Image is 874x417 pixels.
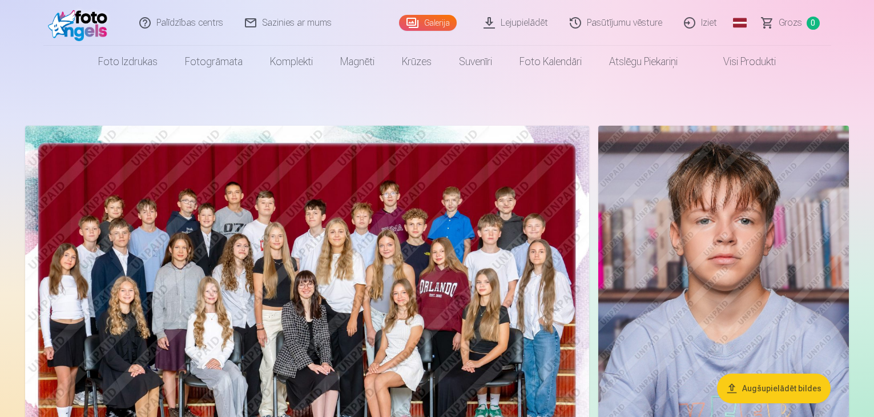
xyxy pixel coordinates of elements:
[506,46,595,78] a: Foto kalendāri
[48,5,114,41] img: /fa1
[691,46,790,78] a: Visi produkti
[807,17,820,30] span: 0
[327,46,388,78] a: Magnēti
[256,46,327,78] a: Komplekti
[171,46,256,78] a: Fotogrāmata
[779,16,802,30] span: Grozs
[445,46,506,78] a: Suvenīri
[399,15,457,31] a: Galerija
[595,46,691,78] a: Atslēgu piekariņi
[717,374,831,403] button: Augšupielādēt bildes
[388,46,445,78] a: Krūzes
[84,46,171,78] a: Foto izdrukas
